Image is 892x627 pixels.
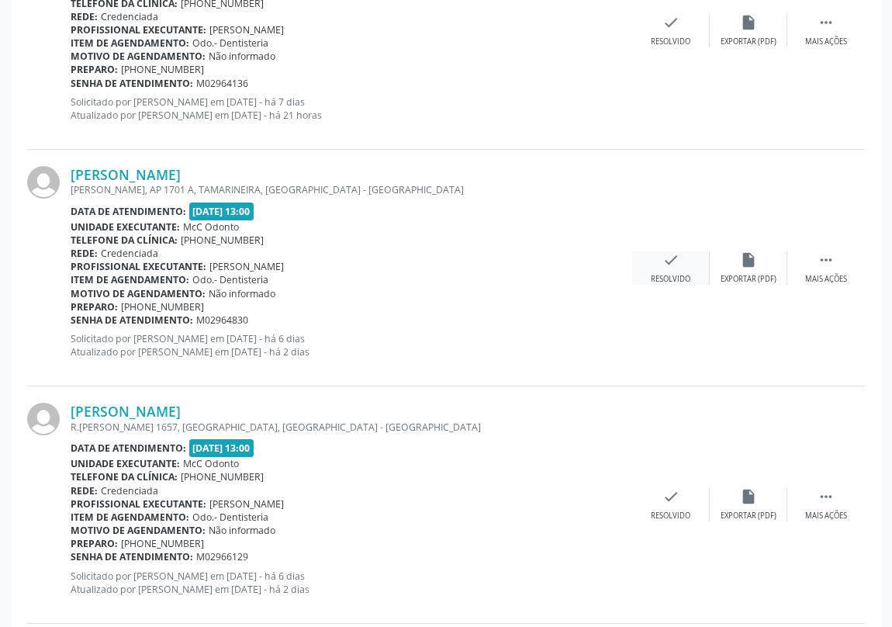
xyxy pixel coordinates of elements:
span: Não informado [209,524,275,537]
p: Solicitado por [PERSON_NAME] em [DATE] - há 6 dias Atualizado por [PERSON_NAME] em [DATE] - há 2 ... [71,570,632,596]
i: check [662,488,679,505]
a: [PERSON_NAME] [71,166,181,183]
span: Odo.- Dentisteria [192,511,268,524]
img: img [27,166,60,199]
i: check [662,251,679,268]
span: M02964830 [196,313,248,327]
span: Odo.- Dentisteria [192,36,268,50]
div: Mais ações [805,274,847,285]
div: [PERSON_NAME], AP 1701 A, TAMARINEIRA, [GEOGRAPHIC_DATA] - [GEOGRAPHIC_DATA] [71,183,632,196]
a: [PERSON_NAME] [71,403,181,420]
span: McC Odonto [183,457,239,470]
div: Exportar (PDF) [721,274,776,285]
span: [PHONE_NUMBER] [181,470,264,483]
b: Profissional executante: [71,497,206,511]
i: check [662,14,679,31]
span: [PERSON_NAME] [209,497,284,511]
b: Preparo: [71,537,118,550]
p: Solicitado por [PERSON_NAME] em [DATE] - há 6 dias Atualizado por [PERSON_NAME] em [DATE] - há 2 ... [71,332,632,359]
span: [DATE] 13:00 [189,439,254,457]
b: Data de atendimento: [71,205,186,218]
b: Rede: [71,484,98,497]
b: Data de atendimento: [71,442,186,455]
div: R.[PERSON_NAME] 1657, [GEOGRAPHIC_DATA], [GEOGRAPHIC_DATA] - [GEOGRAPHIC_DATA] [71,421,632,434]
div: Exportar (PDF) [721,511,776,521]
span: Odo.- Dentisteria [192,273,268,286]
b: Item de agendamento: [71,511,189,524]
span: Credenciada [101,247,158,260]
div: Exportar (PDF) [721,36,776,47]
b: Preparo: [71,300,118,313]
b: Senha de atendimento: [71,77,193,90]
b: Motivo de agendamento: [71,524,206,537]
b: Senha de atendimento: [71,550,193,563]
span: [PHONE_NUMBER] [121,63,204,76]
b: Motivo de agendamento: [71,287,206,300]
span: [PERSON_NAME] [209,23,284,36]
b: Item de agendamento: [71,273,189,286]
div: Resolvido [651,36,690,47]
div: Mais ações [805,511,847,521]
span: [PHONE_NUMBER] [121,537,204,550]
b: Telefone da clínica: [71,234,178,247]
i: insert_drive_file [740,488,757,505]
b: Profissional executante: [71,260,206,273]
b: Telefone da clínica: [71,470,178,483]
i:  [818,14,835,31]
i:  [818,251,835,268]
span: [PHONE_NUMBER] [181,234,264,247]
b: Senha de atendimento: [71,313,193,327]
p: Solicitado por [PERSON_NAME] em [DATE] - há 7 dias Atualizado por [PERSON_NAME] em [DATE] - há 21... [71,95,632,122]
span: [PERSON_NAME] [209,260,284,273]
b: Item de agendamento: [71,36,189,50]
i: insert_drive_file [740,14,757,31]
b: Motivo de agendamento: [71,50,206,63]
b: Rede: [71,10,98,23]
b: Unidade executante: [71,457,180,470]
b: Preparo: [71,63,118,76]
b: Profissional executante: [71,23,206,36]
span: Não informado [209,287,275,300]
div: Resolvido [651,274,690,285]
span: M02964136 [196,77,248,90]
img: img [27,403,60,435]
span: [DATE] 13:00 [189,203,254,220]
i: insert_drive_file [740,251,757,268]
b: Unidade executante: [71,220,180,234]
div: Mais ações [805,36,847,47]
b: Rede: [71,247,98,260]
span: Credenciada [101,10,158,23]
span: McC Odonto [183,220,239,234]
span: Credenciada [101,484,158,497]
span: Não informado [209,50,275,63]
i:  [818,488,835,505]
span: M02966129 [196,550,248,563]
span: [PHONE_NUMBER] [121,300,204,313]
div: Resolvido [651,511,690,521]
